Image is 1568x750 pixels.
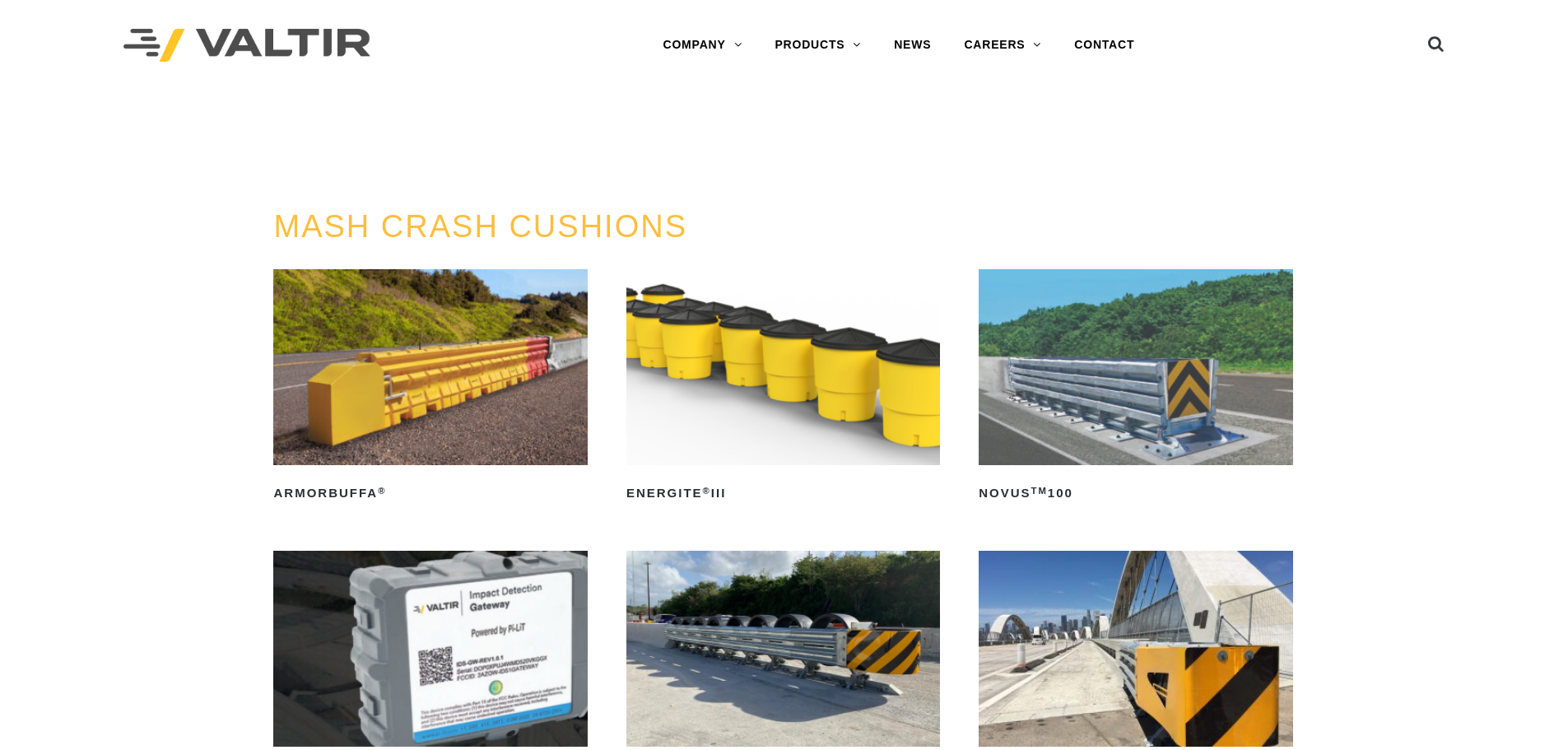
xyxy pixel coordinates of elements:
[626,480,940,506] h2: ENERGITE III
[378,486,386,496] sup: ®
[646,29,758,62] a: COMPANY
[979,269,1292,506] a: NOVUSTM100
[979,480,1292,506] h2: NOVUS 100
[626,269,940,506] a: ENERGITE®III
[947,29,1058,62] a: CAREERS
[123,29,370,63] img: Valtir
[877,29,947,62] a: NEWS
[273,269,587,506] a: ArmorBuffa®
[758,29,877,62] a: PRODUCTS
[273,209,687,244] a: MASH CRASH CUSHIONS
[273,480,587,506] h2: ArmorBuffa
[1058,29,1151,62] a: CONTACT
[703,486,711,496] sup: ®
[1031,486,1048,496] sup: TM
